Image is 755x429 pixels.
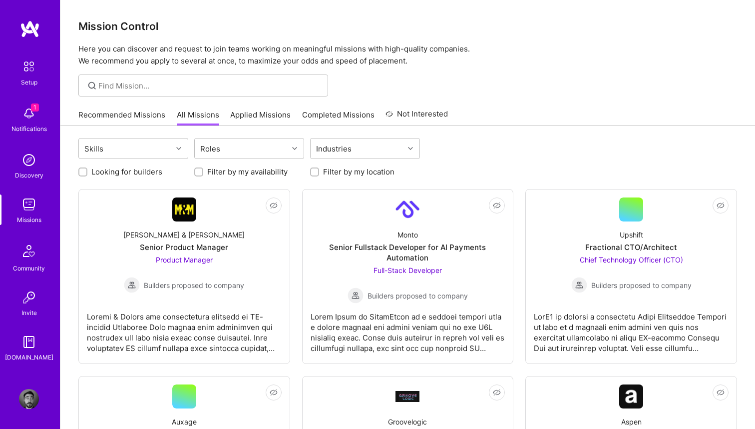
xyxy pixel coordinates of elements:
a: Completed Missions [302,109,375,126]
a: Not Interested [385,108,448,126]
span: Full-Stack Developer [374,266,442,274]
img: Company Logo [619,384,643,408]
div: Fractional CTO/Architect [585,242,677,252]
a: Applied Missions [230,109,291,126]
div: Roles [198,141,223,156]
img: Community [17,239,41,263]
img: User Avatar [19,389,39,409]
img: setup [18,56,39,77]
span: Builders proposed to company [591,280,692,290]
div: Community [13,263,45,273]
img: teamwork [19,194,39,214]
img: Invite [19,287,39,307]
input: Find Mission... [98,80,321,91]
i: icon EyeClosed [270,201,278,209]
span: Builders proposed to company [144,280,244,290]
img: Builders proposed to company [348,287,364,303]
img: bell [19,103,39,123]
i: icon EyeClosed [717,201,725,209]
img: Company Logo [172,197,196,221]
img: guide book [19,332,39,352]
i: icon SearchGrey [86,80,98,91]
div: Aspen [621,416,642,427]
div: Upshift [620,229,643,240]
span: 1 [31,103,39,111]
a: UpshiftFractional CTO/ArchitectChief Technology Officer (CTO) Builders proposed to companyBuilder... [534,197,729,355]
i: icon EyeClosed [493,201,501,209]
div: LorE1 ip dolorsi a consectetu Adipi Elitseddoe Tempori ut labo et d magnaali enim admini ven quis... [534,303,729,353]
img: Builders proposed to company [124,277,140,293]
div: Loremi & Dolors ame consectetura elitsedd ei TE-incidid Utlaboree Dolo magnaa enim adminimven qui... [87,303,282,353]
div: Senior Product Manager [140,242,228,252]
div: Monto [397,229,418,240]
i: icon EyeClosed [270,388,278,396]
a: User Avatar [16,389,41,409]
img: Company Logo [395,391,419,401]
p: Here you can discover and request to join teams working on meaningful missions with high-quality ... [78,43,737,67]
i: icon Chevron [408,146,413,151]
i: icon EyeClosed [717,388,725,396]
div: Groovelogic [388,416,427,427]
i: icon EyeClosed [493,388,501,396]
i: icon Chevron [176,146,181,151]
img: Builders proposed to company [571,277,587,293]
div: Skills [82,141,106,156]
img: discovery [19,150,39,170]
span: Chief Technology Officer (CTO) [580,255,683,264]
div: Discovery [15,170,43,180]
div: Missions [17,214,41,225]
a: Company LogoMontoSenior Fullstack Developer for AI Payments AutomationFull-Stack Developer Builde... [311,197,505,355]
span: Product Manager [156,255,213,264]
label: Filter by my location [323,166,394,177]
div: Setup [21,77,37,87]
a: All Missions [177,109,219,126]
label: Filter by my availability [207,166,288,177]
div: Auxage [172,416,197,427]
div: [PERSON_NAME] & [PERSON_NAME] [123,229,245,240]
div: Senior Fullstack Developer for AI Payments Automation [311,242,505,263]
div: Industries [314,141,354,156]
a: Recommended Missions [78,109,165,126]
img: Company Logo [395,197,419,221]
h3: Mission Control [78,20,737,32]
img: logo [20,20,40,38]
span: Builders proposed to company [368,290,468,301]
div: [DOMAIN_NAME] [5,352,53,362]
i: icon Chevron [292,146,297,151]
label: Looking for builders [91,166,162,177]
div: Notifications [11,123,47,134]
a: Company Logo[PERSON_NAME] & [PERSON_NAME]Senior Product ManagerProduct Manager Builders proposed ... [87,197,282,355]
div: Invite [21,307,37,318]
div: Lorem Ipsum do SitamEtcon ad e seddoei tempori utla e dolore magnaal eni admini veniam qui no exe... [311,303,505,353]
